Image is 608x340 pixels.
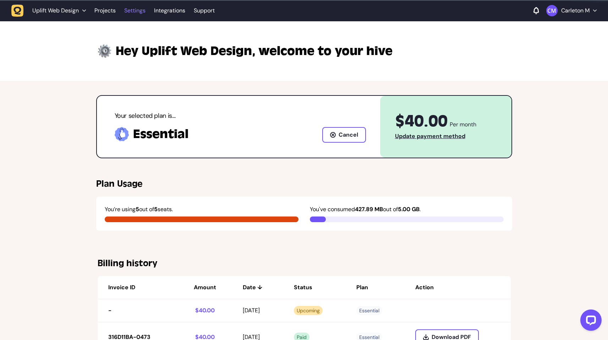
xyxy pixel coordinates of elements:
div: 8.36% [310,216,326,222]
span: Uplift Web Design [32,7,79,14]
h1: welcome to your hive [116,43,512,60]
button: Carleton M [546,5,597,16]
p: Carleton M [561,7,590,14]
td: [DATE] [232,299,283,322]
strong: 427.89 MB [355,205,383,213]
h3: Essential [133,126,188,143]
h5: Plan Usage [96,178,512,190]
td: - [98,299,178,322]
strong: 5.00 GB [398,205,420,213]
span: $40.00 [395,111,448,131]
button: Uplift Web Design [11,4,90,17]
button: Cancel [322,127,366,143]
th: Amount [178,276,232,299]
a: Integrations [154,4,185,17]
div: You've consumed out of . [310,205,504,214]
a: Projects [94,4,116,17]
span: Upcoming [294,306,323,315]
h5: Billing history [98,258,511,269]
td: $40.00 [178,299,232,322]
img: setting-img [96,43,113,60]
span: Download PDF [432,334,471,340]
a: Support [194,7,215,14]
th: Plan [346,276,405,299]
th: Status [283,276,346,299]
span: Uplift Web Design [116,43,256,60]
strong: 5 [136,205,139,213]
div: 100% [105,216,298,222]
img: Carleton M [546,5,558,16]
a: Update payment method [395,132,465,140]
th: Date ↓ [232,276,283,299]
span: Cancel [339,132,358,138]
span: Per month [450,121,476,128]
a: Settings [124,4,146,17]
span: Essential [356,306,382,315]
div: You’re using out of seats. [105,205,298,214]
iframe: LiveChat chat widget [575,307,604,336]
th: Action [405,276,511,299]
th: Invoice ID [98,276,178,299]
span: Your selected plan is… [115,111,176,120]
strong: 5 [154,205,158,213]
